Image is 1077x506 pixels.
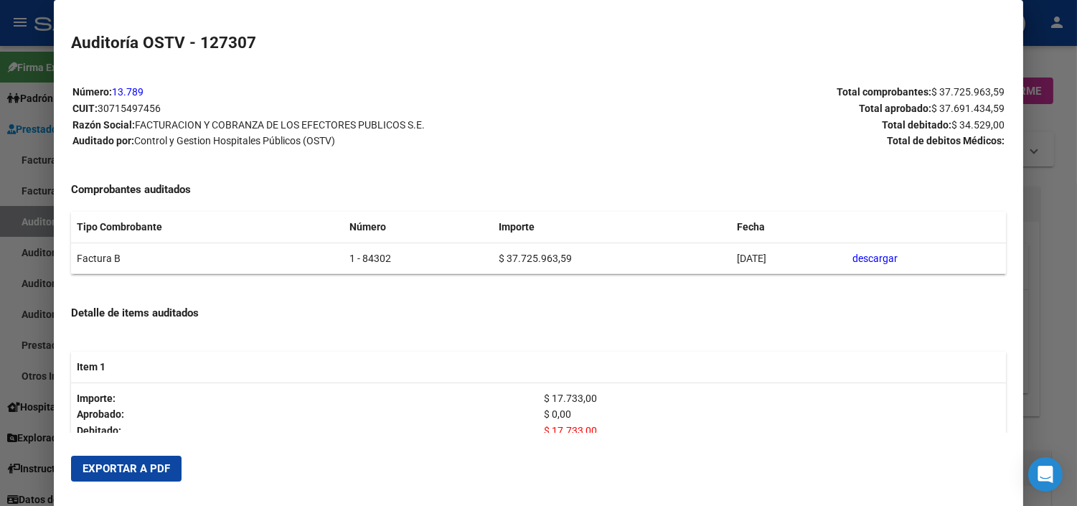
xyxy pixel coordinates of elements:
[539,100,1004,117] p: Total aprobado:
[344,243,493,274] td: 1 - 84302
[931,103,1005,114] span: $ 37.691.434,59
[72,84,537,100] p: Número:
[1028,457,1063,492] div: Open Intercom Messenger
[77,406,532,423] p: Aprobado:
[344,212,493,243] th: Número
[72,133,537,149] p: Auditado por:
[539,84,1004,100] p: Total comprobantes:
[71,212,344,243] th: Tipo Combrobante
[98,103,161,114] span: 30715497456
[135,119,425,131] span: FACTURACION Y COBRANZA DE LOS EFECTORES PUBLICOS S.E.
[71,182,1006,198] h4: Comprobantes auditados
[77,390,532,407] p: Importe:
[539,117,1004,133] p: Total debitado:
[544,406,1000,423] p: $ 0,00
[71,31,1006,55] h2: Auditoría OSTV - 127307
[731,243,846,274] td: [DATE]
[71,456,182,482] button: Exportar a PDF
[931,86,1005,98] span: $ 37.725.963,59
[493,243,731,274] td: $ 37.725.963,59
[951,119,1005,131] span: $ 34.529,00
[493,212,731,243] th: Importe
[71,305,1006,322] h4: Detalle de items auditados
[539,133,1004,149] p: Total de debitos Médicos:
[77,361,105,373] strong: Item 1
[72,100,537,117] p: CUIT:
[852,253,898,264] a: descargar
[71,243,344,274] td: Factura B
[72,117,537,133] p: Razón Social:
[77,423,532,439] p: Debitado:
[544,390,1000,407] p: $ 17.733,00
[134,135,335,146] span: Control y Gestion Hospitales Públicos (OSTV)
[83,462,170,475] span: Exportar a PDF
[112,86,144,98] a: 13.789
[731,212,846,243] th: Fecha
[544,425,597,436] span: $ 17.733,00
